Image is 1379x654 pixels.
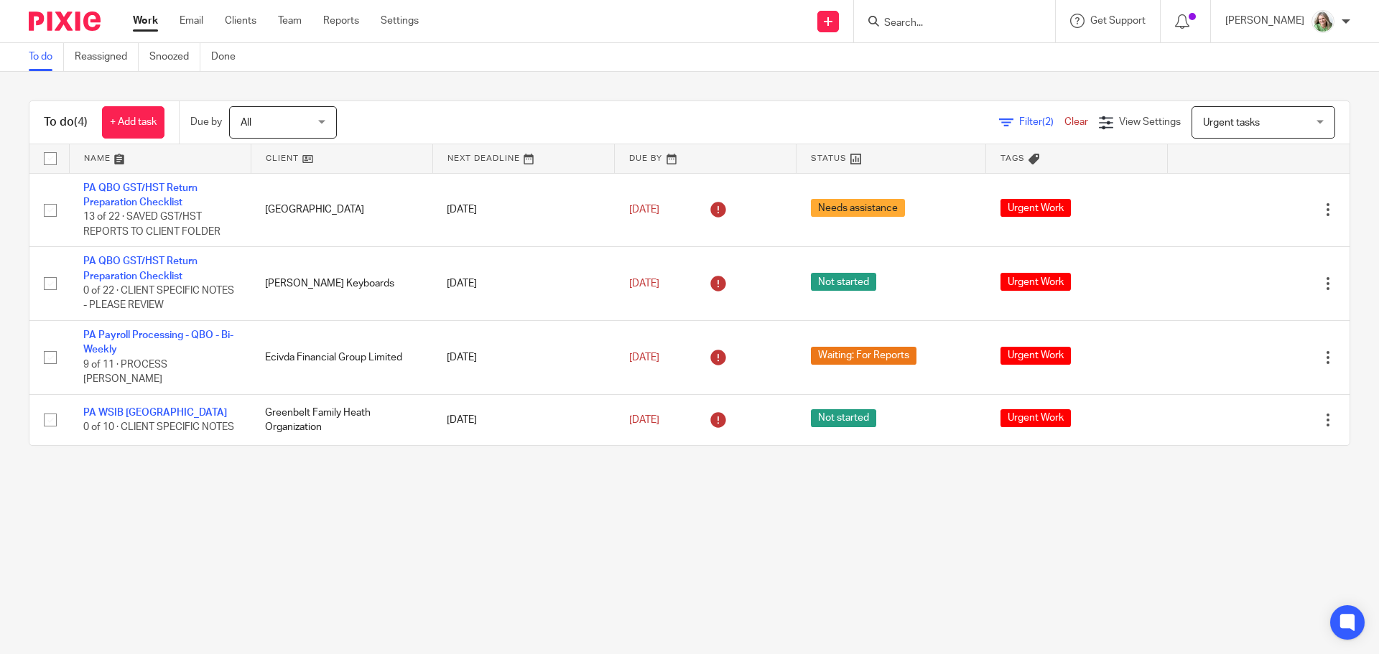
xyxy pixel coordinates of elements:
td: [DATE] [432,394,614,445]
h1: To do [44,115,88,130]
td: [DATE] [432,321,614,395]
span: Urgent Work [1000,409,1071,427]
span: Needs assistance [811,199,905,217]
a: PA QBO GST/HST Return Preparation Checklist [83,183,198,207]
span: (4) [74,116,88,128]
span: Waiting: For Reports [811,347,916,365]
a: Team [278,14,302,28]
span: 13 of 22 · SAVED GST/HST REPORTS TO CLIENT FOLDER [83,212,220,237]
a: Reports [323,14,359,28]
a: Settings [381,14,419,28]
a: PA Payroll Processing - QBO - Bi-Weekly [83,330,233,355]
span: [DATE] [629,352,659,363]
span: 0 of 10 · CLIENT SPECIFIC NOTES [83,422,234,432]
a: Clients [225,14,256,28]
a: Work [133,14,158,28]
input: Search [883,17,1012,30]
a: To do [29,43,64,71]
p: [PERSON_NAME] [1225,14,1304,28]
img: Pixie [29,11,101,31]
p: Due by [190,115,222,129]
td: Ecivda Financial Group Limited [251,321,432,395]
a: PA WSIB [GEOGRAPHIC_DATA] [83,408,227,418]
span: [DATE] [629,279,659,289]
span: All [241,118,251,128]
a: + Add task [102,106,164,139]
span: 0 of 22 · CLIENT SPECIFIC NOTES - PLEASE REVIEW [83,286,234,311]
span: View Settings [1119,117,1181,127]
td: [GEOGRAPHIC_DATA] [251,173,432,247]
span: Get Support [1090,16,1146,26]
td: [DATE] [432,173,614,247]
a: PA QBO GST/HST Return Preparation Checklist [83,256,198,281]
span: Tags [1000,154,1025,162]
a: Email [180,14,203,28]
a: Reassigned [75,43,139,71]
td: Greenbelt Family Heath Organization [251,394,432,445]
span: Urgent tasks [1203,118,1260,128]
span: [DATE] [629,415,659,425]
span: Not started [811,273,876,291]
span: 9 of 11 · PROCESS [PERSON_NAME] [83,360,167,385]
span: Urgent Work [1000,347,1071,365]
td: [PERSON_NAME] Keyboards [251,247,432,321]
span: [DATE] [629,205,659,215]
span: Filter [1019,117,1064,127]
td: [DATE] [432,247,614,321]
span: Urgent Work [1000,199,1071,217]
span: Not started [811,409,876,427]
span: (2) [1042,117,1054,127]
img: KC%20Photo.jpg [1311,10,1334,33]
a: Snoozed [149,43,200,71]
span: Urgent Work [1000,273,1071,291]
a: Clear [1064,117,1088,127]
a: Done [211,43,246,71]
